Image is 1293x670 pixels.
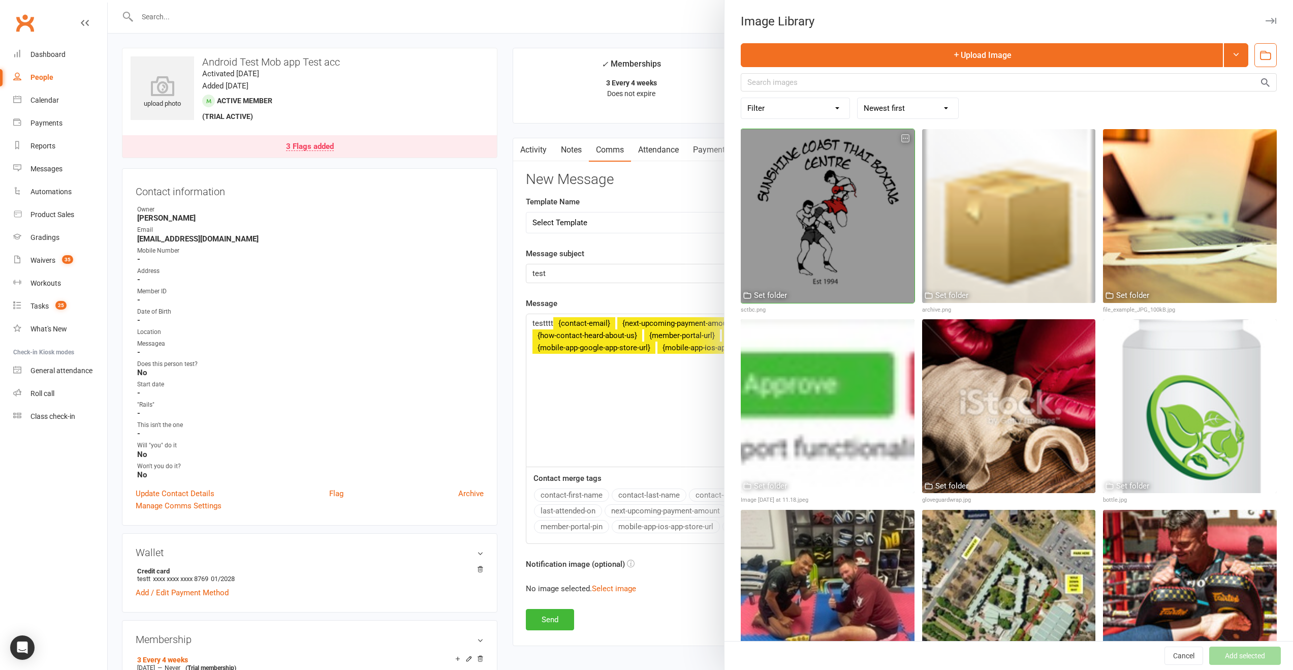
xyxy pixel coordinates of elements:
div: Waivers [30,256,55,264]
div: Gradings [30,233,59,241]
div: Workouts [30,279,61,287]
div: Set folder [754,480,787,492]
a: Payments [13,112,107,135]
div: Tasks [30,302,49,310]
a: What's New [13,318,107,341]
div: Reports [30,142,55,150]
a: Roll call [13,382,107,405]
div: Open Intercom Messenger [10,635,35,660]
a: Product Sales [13,203,107,226]
div: Payments [30,119,62,127]
input: Search images [741,73,1277,92]
div: gloveguardwrap.jpg [922,496,1096,505]
span: 35 [62,255,73,264]
a: General attendance kiosk mode [13,359,107,382]
img: Image 19-01-2024 at 11.18.jpeg [741,319,914,493]
div: Class check-in [30,412,75,420]
a: Clubworx [12,10,38,36]
img: gloveguardwrap.jpg [922,319,1096,493]
div: Set folder [935,289,968,301]
div: Set folder [754,289,787,301]
div: Dashboard [30,50,66,58]
div: People [30,73,53,81]
div: sctbc.png [741,306,914,315]
div: Roll call [30,389,54,398]
a: Workouts [13,272,107,295]
a: Class kiosk mode [13,405,107,428]
img: file_example_JPG_100kB.jpg [1103,129,1277,303]
a: Reports [13,135,107,158]
div: Messages [30,165,62,173]
a: Automations [13,180,107,203]
button: Upload Image [741,43,1223,67]
span: 25 [55,301,67,310]
a: People [13,66,107,89]
div: file_example_JPG_100kB.jpg [1103,306,1277,315]
div: Image Library [724,14,1293,28]
a: Tasks 25 [13,295,107,318]
img: bottle.jpg [1103,319,1277,493]
div: What's New [30,325,67,333]
a: Gradings [13,226,107,249]
div: General attendance [30,367,92,375]
div: archive.png [922,306,1096,315]
div: Set folder [1116,480,1149,492]
div: Product Sales [30,210,74,219]
a: Calendar [13,89,107,112]
div: Set folder [1116,289,1149,301]
a: Dashboard [13,43,107,66]
div: Automations [30,188,72,196]
button: Cancel [1164,647,1203,665]
a: Waivers 35 [13,249,107,272]
div: Set folder [935,480,968,492]
div: Calendar [30,96,59,104]
div: Image [DATE] at 11.18.jpeg [741,496,914,505]
a: Messages [13,158,107,180]
img: archive.png [922,129,1096,303]
div: bottle.jpg [1103,496,1277,505]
